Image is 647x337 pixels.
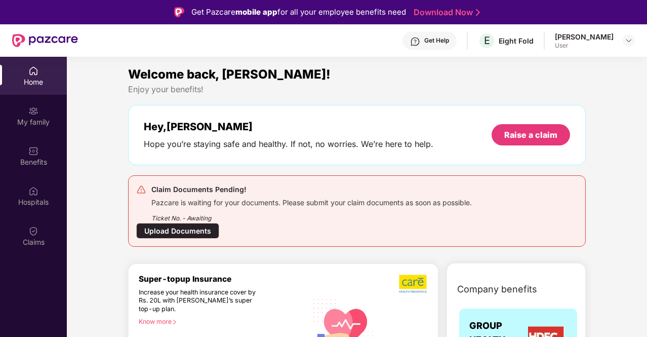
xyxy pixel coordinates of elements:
img: svg+xml;base64,PHN2ZyB4bWxucz0iaHR0cDovL3d3dy53My5vcmcvMjAwMC9zdmciIHdpZHRoPSIyNCIgaGVpZ2h0PSIyNC... [136,184,146,195]
div: User [555,42,614,50]
div: Get Pazcare for all your employee benefits need [191,6,406,18]
img: svg+xml;base64,PHN2ZyBpZD0iSG9zcGl0YWxzIiB4bWxucz0iaHR0cDovL3d3dy53My5vcmcvMjAwMC9zdmciIHdpZHRoPS... [28,186,38,196]
div: Enjoy your benefits! [128,84,586,95]
div: Pazcare is waiting for your documents. Please submit your claim documents as soon as possible. [151,196,472,207]
div: Hope you’re staying safe and healthy. If not, no worries. We’re here to help. [144,139,433,149]
div: Upload Documents [136,223,219,239]
a: Download Now [414,7,477,18]
div: Get Help [424,36,449,45]
span: Company benefits [457,282,537,296]
img: Stroke [476,7,480,18]
img: svg+xml;base64,PHN2ZyBpZD0iRHJvcGRvd24tMzJ4MzIiIHhtbG5zPSJodHRwOi8vd3d3LnczLm9yZy8yMDAwL3N2ZyIgd2... [625,36,633,45]
div: Increase your health insurance cover by Rs. 20L with [PERSON_NAME]’s super top-up plan. [139,288,264,314]
img: svg+xml;base64,PHN2ZyB3aWR0aD0iMjAiIGhlaWdodD0iMjAiIHZpZXdCb3g9IjAgMCAyMCAyMCIgZmlsbD0ibm9uZSIgeG... [28,106,38,116]
img: Logo [174,7,184,17]
div: Claim Documents Pending! [151,183,472,196]
div: Eight Fold [499,36,534,46]
img: b5dec4f62d2307b9de63beb79f102df3.png [399,274,428,293]
span: right [172,319,177,325]
strong: mobile app [235,7,277,17]
img: svg+xml;base64,PHN2ZyBpZD0iSGVscC0zMngzMiIgeG1sbnM9Imh0dHA6Ly93d3cudzMub3JnLzIwMDAvc3ZnIiB3aWR0aD... [410,36,420,47]
span: E [484,34,490,47]
div: [PERSON_NAME] [555,32,614,42]
img: New Pazcare Logo [12,34,78,47]
div: Ticket No. - Awaiting [151,207,472,223]
div: Know more [139,318,301,325]
div: Super-topup Insurance [139,274,307,284]
div: Raise a claim [504,129,557,140]
img: svg+xml;base64,PHN2ZyBpZD0iQmVuZWZpdHMiIHhtbG5zPSJodHRwOi8vd3d3LnczLm9yZy8yMDAwL3N2ZyIgd2lkdGg9Ij... [28,146,38,156]
img: svg+xml;base64,PHN2ZyBpZD0iQ2xhaW0iIHhtbG5zPSJodHRwOi8vd3d3LnczLm9yZy8yMDAwL3N2ZyIgd2lkdGg9IjIwIi... [28,226,38,236]
img: svg+xml;base64,PHN2ZyBpZD0iSG9tZSIgeG1sbnM9Imh0dHA6Ly93d3cudzMub3JnLzIwMDAvc3ZnIiB3aWR0aD0iMjAiIG... [28,66,38,76]
div: Hey, [PERSON_NAME] [144,121,433,133]
span: Welcome back, [PERSON_NAME]! [128,67,331,82]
